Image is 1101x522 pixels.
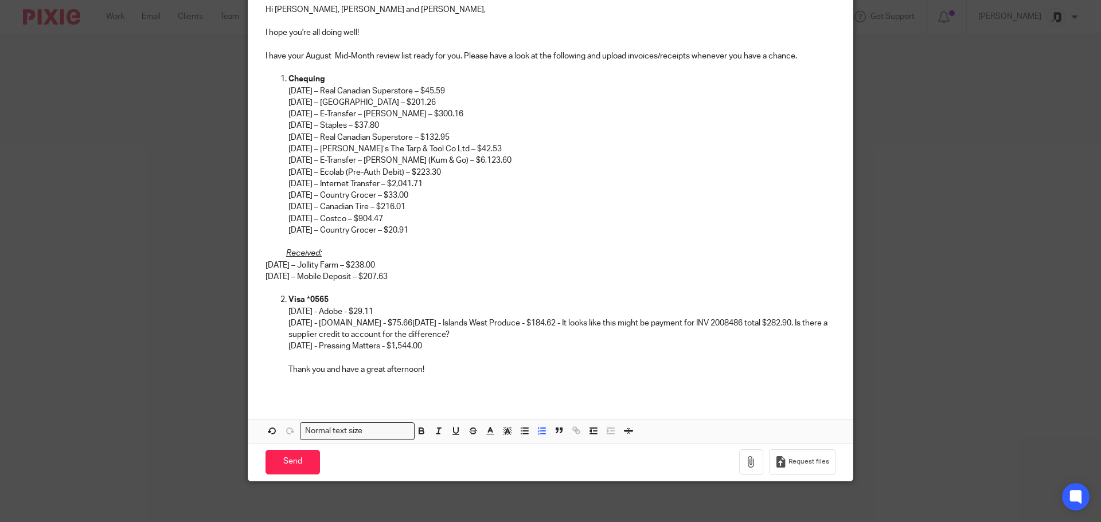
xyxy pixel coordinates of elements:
[266,50,835,62] p: I have your August Mid-Month review list ready for you. Please have a look at the following and u...
[303,425,365,437] span: Normal text size
[286,249,322,257] u: Received:
[288,364,835,375] p: Thank you and have a great afternoon!
[266,450,320,474] input: Send
[288,75,325,83] strong: Chequing
[769,449,835,475] button: Request files
[266,27,835,38] p: I hope you're all doing well!
[288,340,835,352] p: [DATE] - Pressing Matters - $1,544.00
[288,296,329,304] strong: Visa *0565
[288,306,835,341] p: [DATE] - Adobe - $29.11 [DATE] - [DOMAIN_NAME] - $75.66 [DATE] - Islands West Produce - $184.62 -...
[366,425,408,437] input: Search for option
[300,422,415,440] div: Search for option
[788,457,829,466] span: Request files
[266,260,835,271] p: [DATE] – Jollity Farm – $238.00
[266,271,835,282] p: [DATE] – Mobile Deposit – $207.63
[266,4,835,15] p: Hi [PERSON_NAME], [PERSON_NAME] and [PERSON_NAME],
[288,85,835,236] p: [DATE] – Real Canadian Superstore – $45.59 [DATE] – [GEOGRAPHIC_DATA] – $201.26 [DATE] – E-Transf...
